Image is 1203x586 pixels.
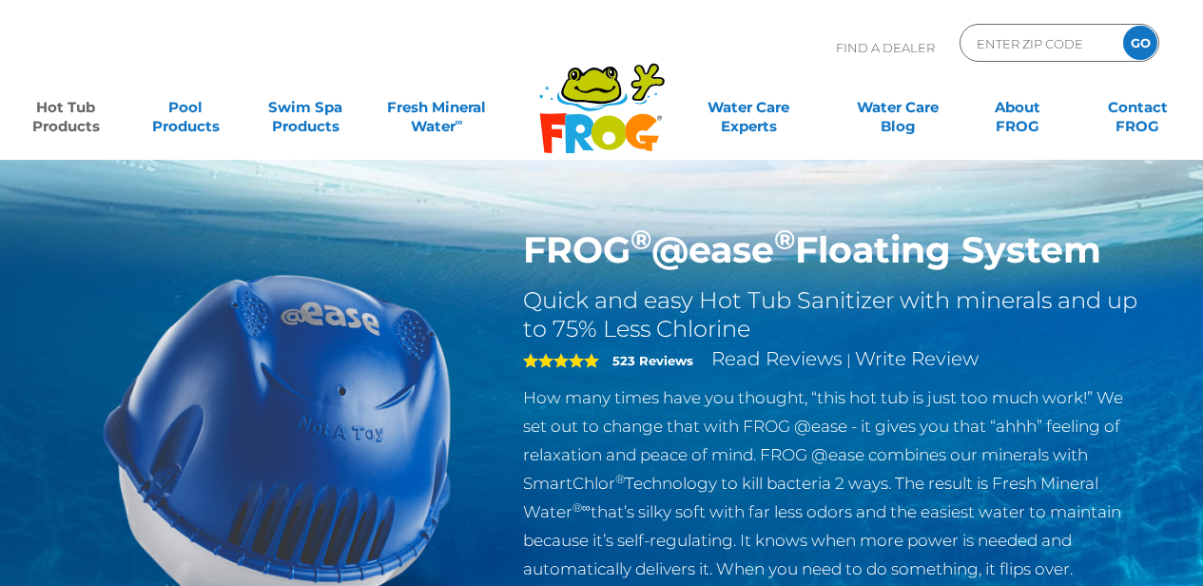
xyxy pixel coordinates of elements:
sup: ® [615,472,625,486]
sup: ® [631,223,651,256]
strong: 523 Reviews [612,353,693,368]
a: Water CareExperts [673,88,825,127]
span: | [846,351,851,369]
p: How many times have you thought, “this hot tub is just too much work!” We set out to change that ... [523,383,1144,583]
p: Find A Dealer [836,24,935,71]
a: PoolProducts [139,88,232,127]
h1: FROG @ease Floating System [523,228,1144,272]
input: GO [1123,26,1157,60]
a: Hot TubProducts [19,88,112,127]
a: Swim SpaProducts [259,88,352,127]
a: Write Review [855,347,979,370]
a: ContactFROG [1091,88,1184,127]
a: Fresh MineralWater∞ [378,88,495,127]
sup: ® [774,223,795,256]
a: AboutFROG [971,88,1064,127]
sup: ®∞ [572,500,591,515]
a: Read Reviews [711,347,843,370]
sup: ∞ [456,115,463,128]
span: 5 [523,353,599,368]
a: Water CareBlog [851,88,944,127]
img: Frog Products Logo [529,38,675,154]
h2: Quick and easy Hot Tub Sanitizer with minerals and up to 75% Less Chlorine [523,286,1144,343]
